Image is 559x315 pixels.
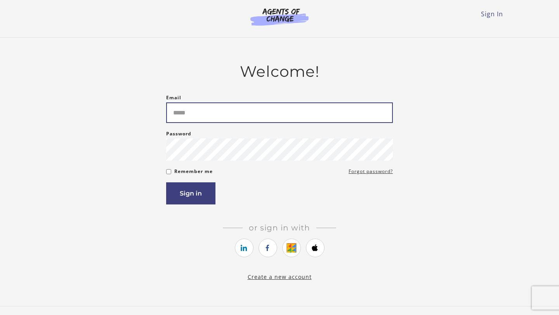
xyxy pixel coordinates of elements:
[166,129,191,138] label: Password
[306,239,325,257] a: https://courses.thinkific.com/users/auth/apple?ss%5Breferral%5D=&ss%5Buser_return_to%5D=&ss%5Bvis...
[243,223,316,232] span: Or sign in with
[259,239,277,257] a: https://courses.thinkific.com/users/auth/facebook?ss%5Breferral%5D=&ss%5Buser_return_to%5D=&ss%5B...
[235,239,253,257] a: https://courses.thinkific.com/users/auth/linkedin?ss%5Breferral%5D=&ss%5Buser_return_to%5D=&ss%5B...
[166,182,215,204] button: Sign in
[349,167,393,176] a: Forgot password?
[481,10,503,18] a: Sign In
[282,239,301,257] a: https://courses.thinkific.com/users/auth/google?ss%5Breferral%5D=&ss%5Buser_return_to%5D=&ss%5Bvi...
[174,167,213,176] label: Remember me
[242,8,317,26] img: Agents of Change Logo
[166,62,393,81] h2: Welcome!
[166,93,181,102] label: Email
[248,273,312,280] a: Create a new account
